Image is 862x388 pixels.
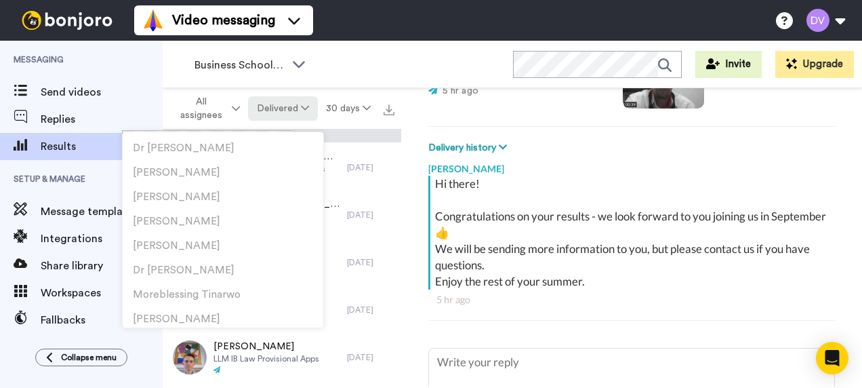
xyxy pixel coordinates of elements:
[163,334,401,381] a: [PERSON_NAME]LLM IB Law Provisional Apps[DATE]
[133,290,241,300] span: Moreblessing Tinarwo
[41,285,163,301] span: Workspaces
[41,231,163,247] span: Integrations
[41,258,163,274] span: Share library
[379,98,398,119] button: Export all results that match these filters now.
[318,96,379,121] button: 30 days
[443,86,478,96] span: 5 hr ago
[165,90,248,128] button: All assignees
[695,51,762,78] button: Invite
[172,11,275,30] span: Video messaging
[194,57,285,73] span: Business School 2025
[41,312,163,328] span: Fallbacks
[347,162,394,173] div: [DATE]
[41,111,163,128] span: Replies
[347,305,394,315] div: [DATE]
[133,192,220,202] span: [PERSON_NAME]
[347,257,394,268] div: [DATE]
[133,314,220,324] span: [PERSON_NAME]
[16,11,118,30] img: bj-logo-header-white.svg
[174,95,229,122] span: All assignees
[61,352,117,363] span: Collapse menu
[133,241,220,251] span: [PERSON_NAME]
[41,84,163,100] span: Send videos
[816,342,848,374] div: Open Intercom Messenger
[213,340,319,353] span: [PERSON_NAME]
[347,352,394,363] div: [DATE]
[213,353,319,364] span: LLM IB Law Provisional Apps
[163,129,401,142] div: Delivery History
[435,176,832,290] div: Hi there! Congratulations on your results - we look forward to you joining us in September 👍 We w...
[133,143,234,153] span: Dr [PERSON_NAME]
[436,293,827,307] div: 5 hr ago
[775,51,854,78] button: Upgrade
[35,349,127,366] button: Collapse menu
[428,140,511,155] button: Delivery history
[384,104,394,115] img: export.svg
[133,168,220,178] span: [PERSON_NAME]
[41,203,163,220] span: Message template
[142,9,164,31] img: vm-color.svg
[173,341,207,374] img: aa2469b2-8c3f-4c81-9202-a0b34b836886-thumb.jpg
[428,155,835,176] div: [PERSON_NAME]
[248,96,317,121] button: Delivered
[133,216,220,227] span: [PERSON_NAME]
[41,138,163,155] span: Results
[133,265,234,275] span: Dr [PERSON_NAME]
[347,210,394,220] div: [DATE]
